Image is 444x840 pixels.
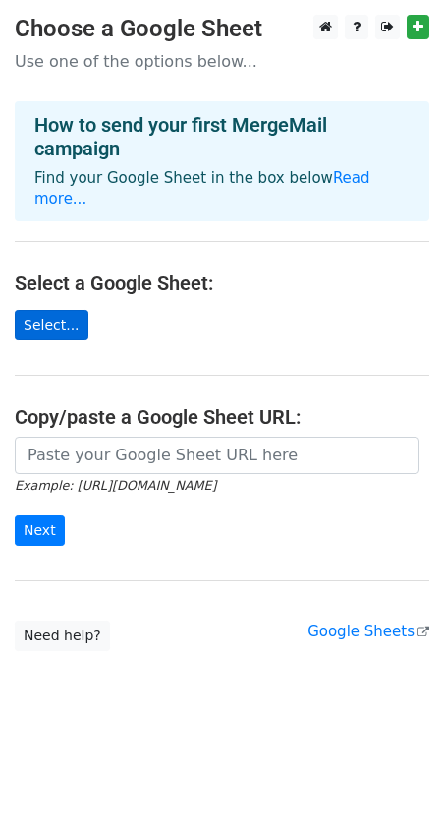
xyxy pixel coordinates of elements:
a: Google Sheets [307,623,429,640]
h4: Copy/paste a Google Sheet URL: [15,405,429,429]
a: Read more... [34,169,370,208]
a: Need help? [15,621,110,651]
input: Paste your Google Sheet URL here [15,437,419,474]
h3: Choose a Google Sheet [15,15,429,43]
input: Next [15,515,65,546]
small: Example: [URL][DOMAIN_NAME] [15,478,216,493]
a: Select... [15,310,88,340]
h4: Select a Google Sheet: [15,271,429,295]
p: Use one of the options below... [15,51,429,72]
p: Find your Google Sheet in the box below [34,168,410,210]
h4: How to send your first MergeMail campaign [34,113,410,160]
